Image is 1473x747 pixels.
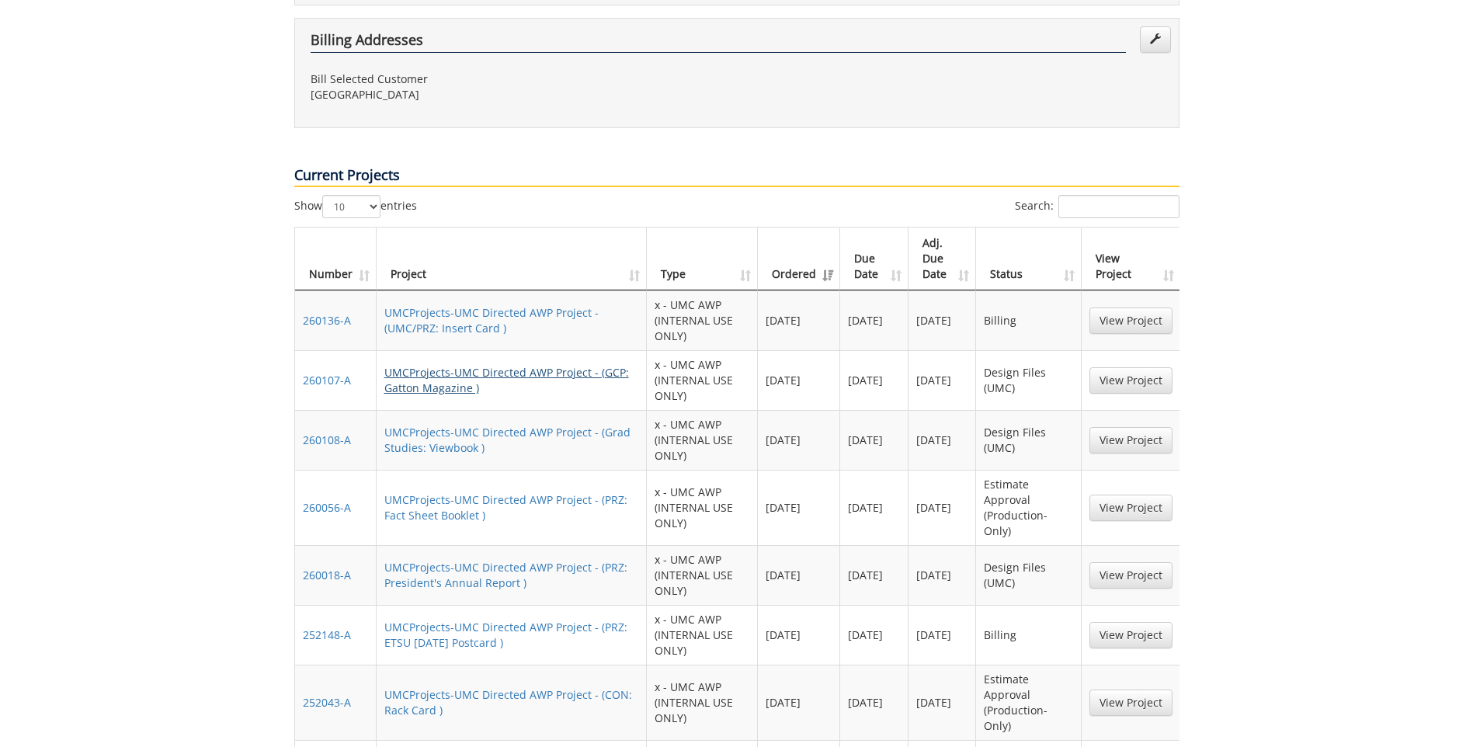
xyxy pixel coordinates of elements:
select: Showentries [322,195,380,218]
td: [DATE] [908,350,977,410]
td: [DATE] [908,665,977,740]
td: [DATE] [908,545,977,605]
a: 260018-A [303,568,351,582]
td: [DATE] [840,470,908,545]
a: UMCProjects-UMC Directed AWP Project - (UMC/PRZ: Insert Card ) [384,305,599,335]
h4: Billing Addresses [311,33,1126,53]
a: UMCProjects-UMC Directed AWP Project - (PRZ: President's Annual Report ) [384,560,627,590]
td: [DATE] [758,470,840,545]
a: UMCProjects-UMC Directed AWP Project - (CON: Rack Card ) [384,687,632,717]
a: View Project [1089,427,1172,453]
td: [DATE] [908,290,977,350]
td: x - UMC AWP (INTERNAL USE ONLY) [647,410,758,470]
th: Project: activate to sort column ascending [377,228,648,290]
td: x - UMC AWP (INTERNAL USE ONLY) [647,350,758,410]
td: [DATE] [758,410,840,470]
a: View Project [1089,622,1172,648]
td: Estimate Approval (Production-Only) [976,665,1081,740]
a: 260108-A [303,433,351,447]
td: [DATE] [758,350,840,410]
th: Type: activate to sort column ascending [647,228,758,290]
td: x - UMC AWP (INTERNAL USE ONLY) [647,290,758,350]
td: [DATE] [840,410,908,470]
a: View Project [1089,495,1172,521]
th: Adj. Due Date: activate to sort column ascending [908,228,977,290]
td: Estimate Approval (Production-Only) [976,470,1081,545]
a: UMCProjects-UMC Directed AWP Project - (PRZ: Fact Sheet Booklet ) [384,492,627,523]
a: 260136-A [303,313,351,328]
a: View Project [1089,562,1172,589]
td: [DATE] [908,605,977,665]
th: View Project: activate to sort column ascending [1082,228,1180,290]
a: UMCProjects-UMC Directed AWP Project - (GCP: Gatton Magazine ) [384,365,629,395]
a: View Project [1089,307,1172,334]
td: Design Files (UMC) [976,350,1081,410]
a: 260056-A [303,500,351,515]
td: [DATE] [840,665,908,740]
label: Search: [1015,195,1179,218]
p: Bill Selected Customer [311,71,725,87]
td: [DATE] [908,410,977,470]
a: 252148-A [303,627,351,642]
a: UMCProjects-UMC Directed AWP Project - (Grad Studies: Viewbook ) [384,425,631,455]
td: [DATE] [908,470,977,545]
td: [DATE] [840,605,908,665]
a: View Project [1089,367,1172,394]
td: x - UMC AWP (INTERNAL USE ONLY) [647,665,758,740]
td: Billing [976,290,1081,350]
p: Current Projects [294,165,1179,187]
td: [DATE] [758,545,840,605]
td: [DATE] [840,290,908,350]
label: Show entries [294,195,417,218]
td: [DATE] [758,605,840,665]
td: Billing [976,605,1081,665]
td: [DATE] [758,665,840,740]
td: x - UMC AWP (INTERNAL USE ONLY) [647,470,758,545]
a: UMCProjects-UMC Directed AWP Project - (PRZ: ETSU [DATE] Postcard ) [384,620,627,650]
a: 252043-A [303,695,351,710]
td: x - UMC AWP (INTERNAL USE ONLY) [647,605,758,665]
a: Edit Addresses [1140,26,1171,53]
a: View Project [1089,690,1172,716]
th: Ordered: activate to sort column ascending [758,228,840,290]
td: [DATE] [840,350,908,410]
input: Search: [1058,195,1179,218]
th: Due Date: activate to sort column ascending [840,228,908,290]
th: Number: activate to sort column ascending [295,228,377,290]
p: [GEOGRAPHIC_DATA] [311,87,725,102]
td: [DATE] [758,290,840,350]
td: [DATE] [840,545,908,605]
td: Design Files (UMC) [976,410,1081,470]
a: 260107-A [303,373,351,387]
td: Design Files (UMC) [976,545,1081,605]
td: x - UMC AWP (INTERNAL USE ONLY) [647,545,758,605]
th: Status: activate to sort column ascending [976,228,1081,290]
